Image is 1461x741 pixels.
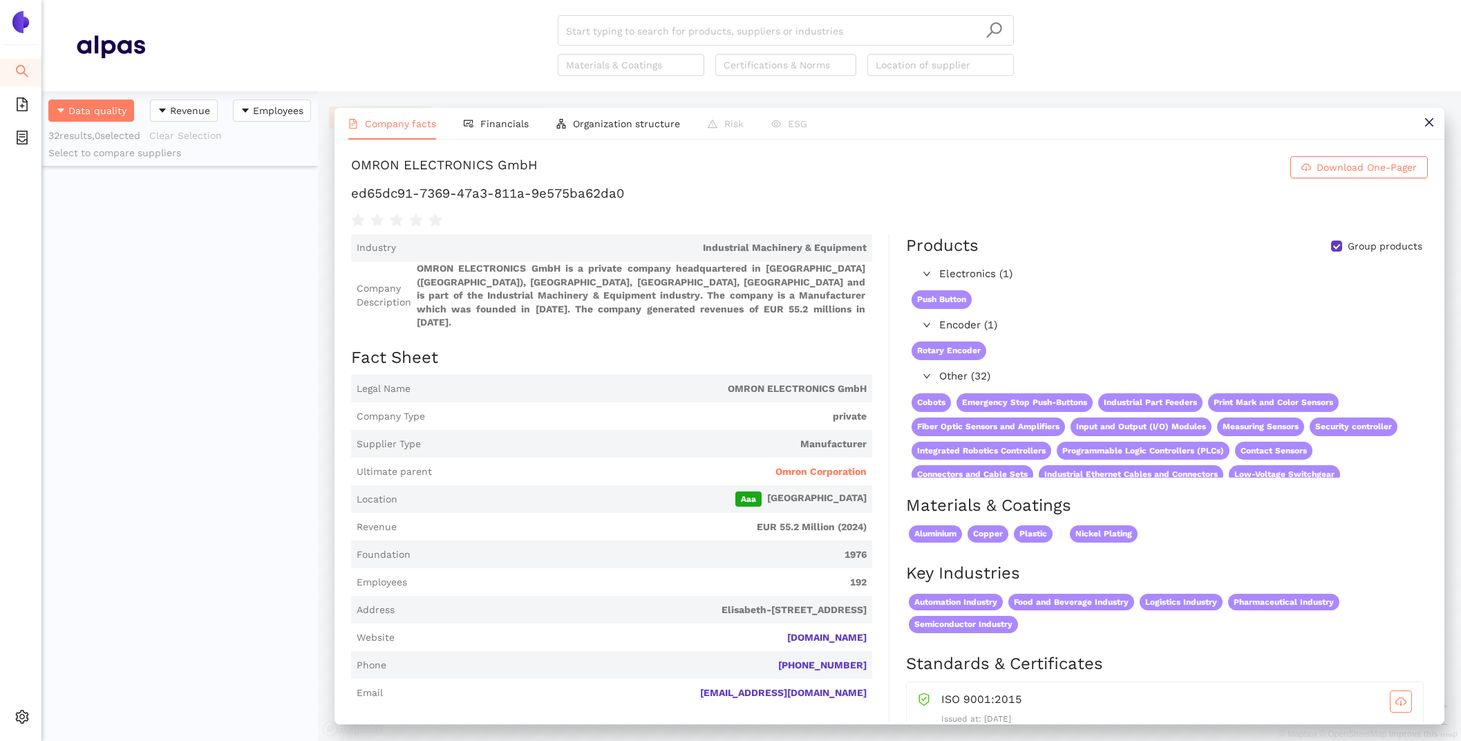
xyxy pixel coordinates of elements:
span: Revenue [357,520,397,534]
button: cloud-downloadDownload One-Pager [1290,156,1428,178]
span: star [409,214,423,227]
span: Rotary Encoder [912,341,986,360]
button: caret-downEmployees [233,100,311,122]
span: Measuring Sensors [1217,418,1304,436]
span: Company facts [365,118,436,129]
span: Organization structure [573,118,680,129]
span: Industrial Part Feeders [1098,393,1203,412]
span: Integrated Robotics Controllers [912,442,1051,460]
span: Industrial Machinery & Equipment [402,241,867,255]
span: warning [708,119,717,129]
span: private [431,410,867,424]
img: Logo [10,11,32,33]
span: star [390,214,404,227]
span: Pharmaceutical Industry [1228,594,1339,611]
span: Push Button [912,290,972,309]
span: Cobots [912,393,951,412]
span: apartment [556,119,566,129]
span: Manufacturer [426,438,867,451]
span: Omron Corporation [775,465,867,479]
span: safety-certificate [918,691,930,706]
span: Download One-Pager [1317,160,1417,175]
span: Phone [357,659,386,673]
h2: Fact Sheet [351,346,872,370]
span: Encoder (1) [939,317,1421,334]
button: caret-downData quality [48,100,134,122]
span: Copper [968,525,1008,543]
span: Industry [357,241,396,255]
span: Financials [480,118,529,129]
span: Food and Beverage Industry [1008,594,1134,611]
div: Select to compare suppliers [48,147,311,160]
span: Security controller [1310,418,1397,436]
span: Employees [357,576,407,590]
span: Industrial Ethernet Cables and Connectors [1039,465,1223,484]
span: Employees [253,103,303,118]
span: [GEOGRAPHIC_DATA] [403,491,867,507]
div: Electronics (1) [906,263,1426,285]
span: Legal Name [357,382,411,396]
span: star [428,214,442,227]
span: Revenue [170,103,210,118]
span: Electronics (1) [939,266,1421,283]
span: Contact Sensors [1235,442,1312,460]
span: Nickel Plating [1070,525,1138,543]
div: Other (32) [906,366,1426,388]
span: 32 results, 0 selected [48,130,140,141]
span: star [351,214,365,227]
span: fund-view [464,119,473,129]
button: Clear Selection [149,124,231,147]
span: Aaa [735,491,762,507]
button: close [1413,108,1444,139]
div: Encoder (1) [906,315,1426,337]
span: Website [357,631,395,645]
span: 192 [413,576,867,590]
p: Issued at: [DATE] [941,713,1412,726]
span: right [923,321,931,329]
span: right [923,372,931,380]
h1: ed65dc91-7369-47a3-811a-9e575ba62da0 [351,185,1428,203]
span: Foundation [357,548,411,562]
img: Homepage [76,29,145,64]
span: caret-down [241,106,250,117]
span: Automation Industry [909,594,1003,611]
span: Data quality [68,103,126,118]
span: Supplier Type [357,438,421,451]
span: cloud-download [1391,696,1411,707]
h2: Key Industries [906,562,1428,585]
span: 1976 [416,548,867,562]
span: OMRON ELECTRONICS GmbH [416,382,867,396]
span: container [15,126,29,153]
span: right [923,270,931,278]
span: Group products [1342,240,1428,254]
span: star [370,214,384,227]
span: caret-down [56,106,66,117]
span: Ultimate parent [357,465,432,479]
div: ISO 9001:2015 [941,691,1412,713]
span: Risk [724,118,744,129]
span: Aluminium [909,525,962,543]
span: Elisabeth-[STREET_ADDRESS] [400,603,867,617]
button: caret-downRevenue [150,100,218,122]
span: Semiconductor Industry [909,616,1018,633]
span: ESG [788,118,807,129]
span: Address [357,603,395,617]
span: setting [15,705,29,733]
h2: Standards & Certificates [906,653,1428,676]
span: caret-down [158,106,167,117]
div: OMRON ELECTRONICS GmbH [351,156,538,178]
button: cloud-download [1390,691,1412,713]
span: Company Description [357,282,411,309]
span: Connectors and Cable Sets [912,465,1033,484]
span: search [986,21,1003,39]
span: eye [771,119,781,129]
span: Plastic [1014,525,1053,543]
span: Fiber Optic Sensors and Amplifiers [912,418,1065,436]
span: cloud-download [1301,162,1311,173]
span: file-text [348,119,358,129]
span: Company Type [357,410,425,424]
span: Low-Voltage Switchgear [1229,465,1340,484]
div: Products [906,234,979,258]
span: Other (32) [939,368,1421,385]
span: EUR 55.2 Million (2024) [402,520,867,534]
